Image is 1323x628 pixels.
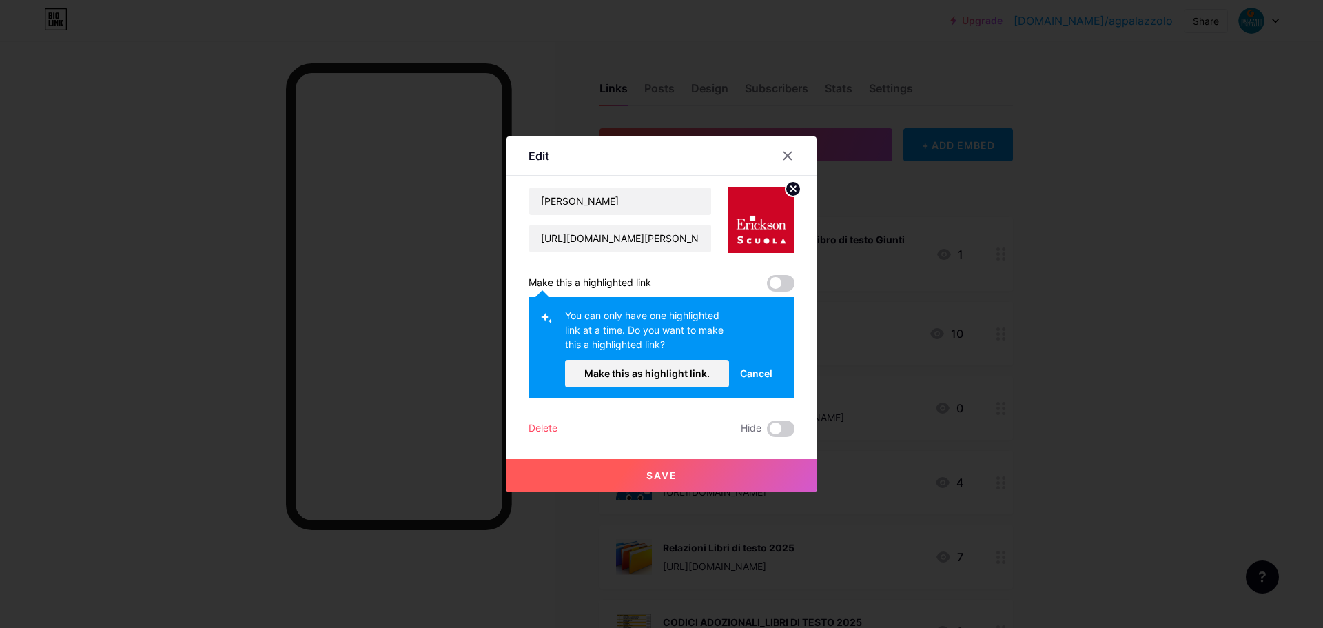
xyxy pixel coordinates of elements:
[529,421,557,437] div: Delete
[506,459,817,492] button: Save
[729,360,783,387] button: Cancel
[740,366,772,381] span: Cancel
[529,148,549,164] div: Edit
[529,225,711,252] input: URL
[565,360,729,387] button: Make this as highlight link.
[529,188,711,215] input: Title
[741,421,761,437] span: Hide
[529,275,651,292] div: Make this a highlighted link
[646,469,677,481] span: Save
[584,367,710,379] span: Make this as highlight link.
[565,308,729,360] div: You can only have one highlighted link at a time. Do you want to make this a highlighted link?
[728,187,794,253] img: link_thumbnail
